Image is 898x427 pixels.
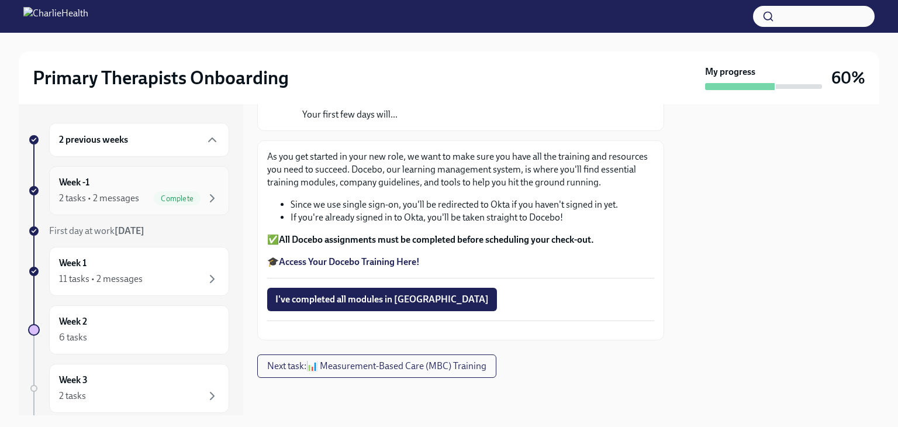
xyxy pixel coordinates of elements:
[279,234,594,245] strong: All Docebo assignments must be completed before scheduling your check-out.
[267,233,654,246] p: ✅
[23,7,88,26] img: CharlieHealth
[59,133,128,146] h6: 2 previous weeks
[115,225,144,236] strong: [DATE]
[59,257,87,270] h6: Week 1
[59,192,139,205] div: 2 tasks • 2 messages
[59,374,88,387] h6: Week 3
[302,108,559,121] p: Your first few days will...
[28,364,229,413] a: Week 32 tasks
[59,315,87,328] h6: Week 2
[59,176,89,189] h6: Week -1
[257,354,496,378] button: Next task:📊 Measurement-Based Care (MBC) Training
[33,66,289,89] h2: Primary Therapists Onboarding
[49,123,229,157] div: 2 previous weeks
[279,256,420,267] a: Access Your Docebo Training Here!
[28,166,229,215] a: Week -12 tasks • 2 messagesComplete
[267,256,654,268] p: 🎓
[28,305,229,354] a: Week 26 tasks
[59,390,86,402] div: 2 tasks
[28,247,229,296] a: Week 111 tasks • 2 messages
[59,331,87,344] div: 6 tasks
[267,360,486,372] span: Next task : 📊 Measurement-Based Care (MBC) Training
[267,150,654,189] p: As you get started in your new role, we want to make sure you have all the training and resources...
[291,198,654,211] li: Since we use single sign-on, you'll be redirected to Okta if you haven't signed in yet.
[28,225,229,237] a: First day at work[DATE]
[275,294,489,305] span: I've completed all modules in [GEOGRAPHIC_DATA]
[291,211,654,224] li: If you're already signed in to Okta, you'll be taken straight to Docebo!
[267,288,497,311] button: I've completed all modules in [GEOGRAPHIC_DATA]
[59,273,143,285] div: 11 tasks • 2 messages
[705,66,755,78] strong: My progress
[154,194,201,203] span: Complete
[831,67,865,88] h3: 60%
[49,225,144,236] span: First day at work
